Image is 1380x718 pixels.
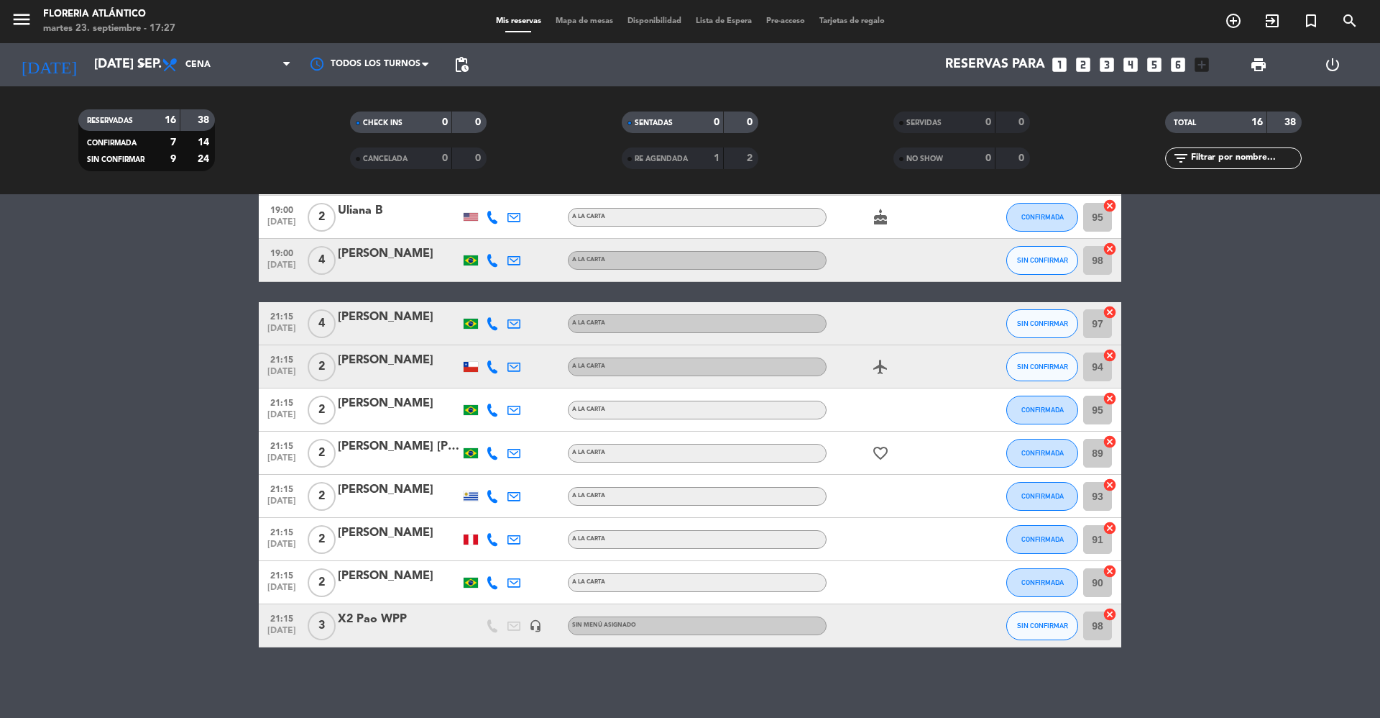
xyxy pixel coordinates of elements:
[1021,213,1064,221] span: CONFIRMADA
[906,155,943,163] span: NO SHOW
[945,58,1045,72] span: Reservas para
[489,17,548,25] span: Mis reservas
[747,117,755,127] strong: 0
[1006,439,1078,468] button: CONFIRMADA
[338,567,460,586] div: [PERSON_NAME]
[1050,55,1069,74] i: looks_one
[1018,117,1027,127] strong: 0
[1264,12,1281,29] i: exit_to_app
[11,9,32,35] button: menu
[1021,578,1064,586] span: CONFIRMADA
[1021,406,1064,414] span: CONFIRMADA
[338,437,460,456] div: [PERSON_NAME] [PERSON_NAME] Valochi Arantes
[529,619,542,632] i: headset_mic
[812,17,892,25] span: Tarjetas de regalo
[308,482,336,511] span: 2
[1006,203,1078,232] button: CONFIRMADA
[572,536,605,542] span: A LA CARTA
[165,115,176,125] strong: 16
[87,140,137,147] span: CONFIRMADA
[1341,12,1358,29] i: search
[170,154,176,164] strong: 9
[1172,150,1190,167] i: filter_list
[1017,363,1068,371] span: SIN CONFIRMAR
[264,453,300,470] span: [DATE]
[264,540,300,556] span: [DATE]
[906,119,942,127] span: SERVIDAS
[442,117,448,127] strong: 0
[985,117,991,127] strong: 0
[872,209,889,226] i: cake
[308,439,336,468] span: 2
[11,9,32,30] i: menu
[264,496,300,513] span: [DATE]
[572,450,605,455] span: A LA CARTA
[1190,150,1301,166] input: Filtrar por nombre...
[635,119,673,127] span: SENTADAS
[264,566,300,583] span: 21:15
[475,153,484,163] strong: 0
[308,309,336,338] span: 4
[264,410,300,427] span: [DATE]
[264,260,300,277] span: [DATE]
[1006,568,1078,597] button: CONFIRMADA
[338,481,460,499] div: [PERSON_NAME]
[572,493,605,499] span: A LA CARTA
[264,523,300,540] span: 21:15
[1103,305,1117,319] i: cancel
[1103,242,1117,256] i: cancel
[1324,56,1341,73] i: power_settings_new
[264,609,300,626] span: 21:15
[1098,55,1116,74] i: looks_3
[572,257,605,263] span: A LA CARTA
[1074,55,1092,74] i: looks_two
[872,358,889,376] i: airplanemode_active
[1006,612,1078,640] button: SIN CONFIRMAR
[308,246,336,275] span: 4
[1017,256,1068,264] span: SIN CONFIRMAR
[714,153,719,163] strong: 1
[264,394,300,410] span: 21:15
[264,324,300,340] span: [DATE]
[572,363,605,369] span: A LA CARTA
[1017,319,1068,327] span: SIN CONFIRMAR
[198,115,212,125] strong: 38
[264,307,300,324] span: 21:15
[264,583,300,599] span: [DATE]
[1192,55,1211,74] i: add_box
[43,7,175,22] div: Floreria Atlántico
[264,350,300,367] span: 21:15
[264,217,300,234] span: [DATE]
[264,244,300,260] span: 19:00
[1225,12,1242,29] i: add_circle_outline
[1006,309,1078,338] button: SIN CONFIRMAR
[620,17,689,25] span: Disponibilidad
[185,60,211,70] span: Cena
[1250,56,1267,73] span: print
[308,568,336,597] span: 2
[1006,396,1078,424] button: CONFIRMADA
[747,153,755,163] strong: 2
[338,394,460,413] div: [PERSON_NAME]
[264,201,300,217] span: 19:00
[1006,246,1078,275] button: SIN CONFIRMAR
[264,437,300,453] span: 21:15
[872,445,889,462] i: favorite_border
[338,610,460,629] div: X2 Pao WPP
[1006,525,1078,554] button: CONFIRMADA
[1103,478,1117,492] i: cancel
[1302,12,1320,29] i: turned_in_not
[572,214,605,219] span: A LA CARTA
[11,49,87,81] i: [DATE]
[1145,55,1164,74] i: looks_5
[308,396,336,424] span: 2
[442,153,448,163] strong: 0
[572,622,636,628] span: Sin menú asignado
[759,17,812,25] span: Pre-acceso
[264,367,300,383] span: [DATE]
[475,117,484,127] strong: 0
[308,203,336,232] span: 2
[338,201,460,220] div: Uliana B
[1103,348,1117,363] i: cancel
[1284,117,1299,127] strong: 38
